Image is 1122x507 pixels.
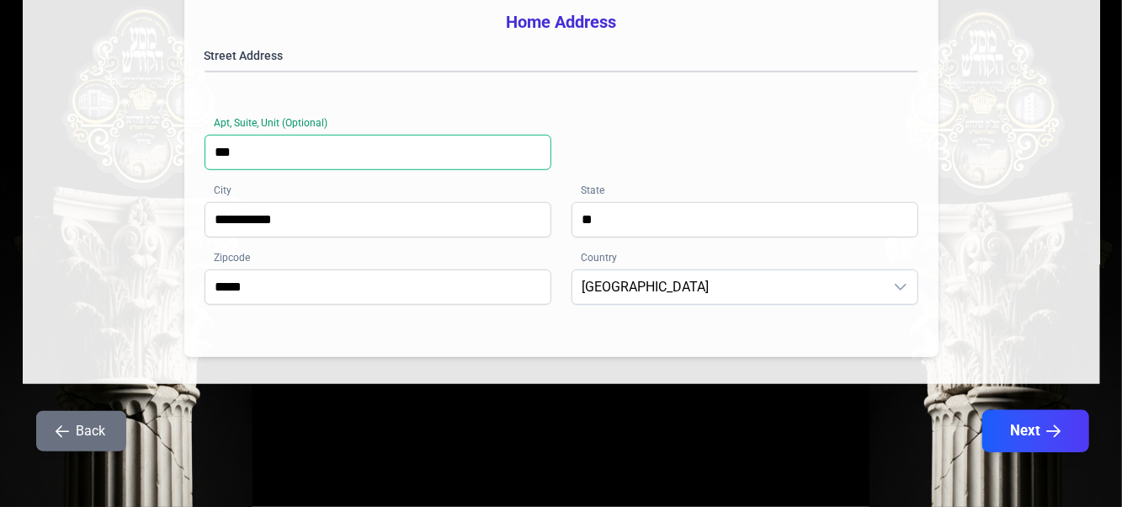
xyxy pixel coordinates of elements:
[572,270,884,304] span: United States
[205,10,918,34] h3: Home Address
[884,270,917,304] div: dropdown trigger
[205,47,918,64] label: Street Address
[36,411,126,451] button: Back
[981,410,1088,452] button: Next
